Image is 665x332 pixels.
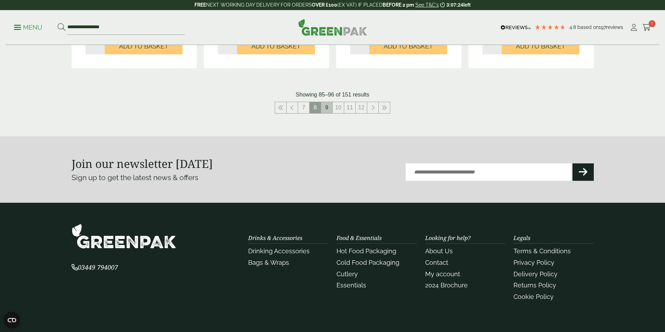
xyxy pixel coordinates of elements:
span: 3:07:24 [446,2,463,8]
a: See T&C's [415,2,439,8]
a: 11 [344,102,355,113]
a: Returns Policy [513,281,556,289]
button: Add to Basket [369,38,447,54]
a: About Us [425,247,453,255]
i: My Account [629,24,638,31]
span: reviews [606,24,623,30]
span: Add to Basket [384,43,433,50]
a: 9 [321,102,332,113]
a: 1 [642,22,651,33]
img: REVIEWS.io [501,25,531,30]
span: 197 [599,24,606,30]
a: Drinking Accessories [248,247,310,255]
img: GreenPak Supplies [298,19,367,36]
p: Showing 85–96 of 151 results [296,91,369,99]
a: 12 [356,102,367,113]
span: 1 [649,20,656,27]
a: 03449 794007 [72,264,118,271]
span: 4.8 [569,24,577,30]
a: Cookie Policy [513,293,554,300]
span: Based on [577,24,599,30]
button: Add to Basket [237,38,315,54]
div: 4.79 Stars [534,24,566,30]
strong: FREE [194,2,206,8]
a: Privacy Policy [513,259,554,266]
span: Add to Basket [516,43,565,50]
a: Cutlery [337,270,358,278]
button: Open CMP widget [3,312,20,329]
a: Bags & Wraps [248,259,289,266]
p: Sign up to get the latest news & offers [72,172,306,183]
span: 03449 794007 [72,263,118,271]
img: GreenPak Supplies [72,224,176,249]
a: 2024 Brochure [425,281,468,289]
p: Menu [14,23,42,32]
button: Add to Basket [105,38,183,54]
a: Menu [14,23,42,30]
a: My account [425,270,460,278]
button: Add to Basket [502,38,579,54]
a: Delivery Policy [513,270,557,278]
a: 7 [298,102,309,113]
strong: OVER £100 [312,2,337,8]
a: Hot Food Packaging [337,247,396,255]
a: Contact [425,259,448,266]
i: Cart [642,24,651,31]
span: Add to Basket [251,43,301,50]
span: 8 [310,102,321,113]
span: Add to Basket [119,43,168,50]
a: Terms & Conditions [513,247,571,255]
span: left [463,2,471,8]
a: 10 [333,102,344,113]
a: Cold Food Packaging [337,259,399,266]
strong: BEFORE 2 pm [383,2,414,8]
a: Essentials [337,281,366,289]
strong: Join our newsletter [DATE] [72,156,213,171]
